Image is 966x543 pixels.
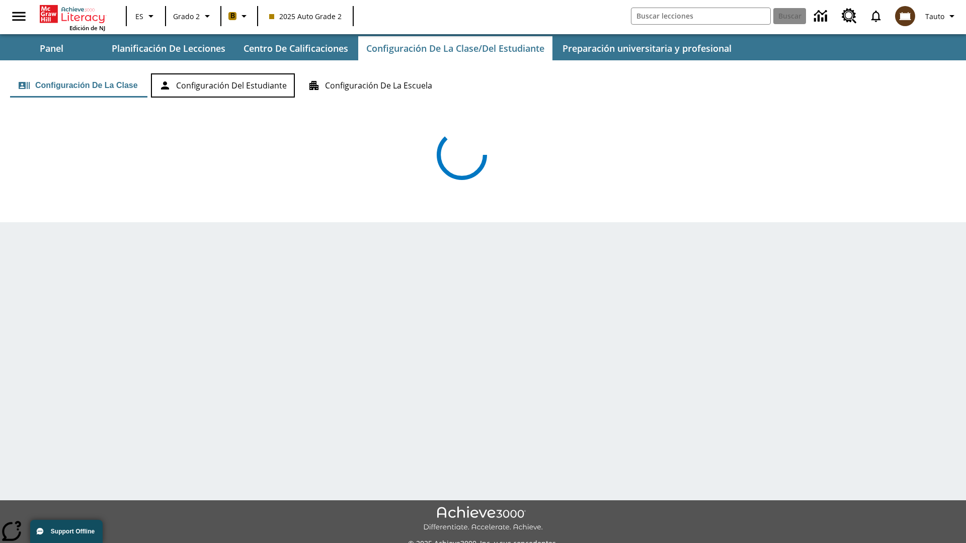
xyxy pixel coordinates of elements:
button: Support Offline [30,520,103,543]
button: Lenguaje: ES, Selecciona un idioma [130,7,162,25]
span: 2025 Auto Grade 2 [269,11,342,22]
button: Grado: Grado 2, Elige un grado [169,7,217,25]
button: Perfil/Configuración [921,7,962,25]
span: Edición de NJ [69,24,105,32]
button: Preparación universitaria y profesional [554,36,740,60]
button: Configuración de la escuela [300,73,440,98]
img: Achieve3000 Differentiate Accelerate Achieve [423,506,543,532]
button: Abrir el menú lateral [4,2,34,31]
a: Portada [40,4,105,24]
span: B [230,10,235,22]
button: Panel [1,36,102,60]
button: Planificación de lecciones [104,36,233,60]
span: ES [135,11,143,22]
button: Configuración del estudiante [151,73,295,98]
button: Centro de calificaciones [235,36,356,60]
span: Support Offline [51,528,95,535]
div: Configuración de la clase/del estudiante [10,73,956,98]
div: Portada [40,3,105,32]
input: Buscar campo [631,8,770,24]
button: Escoja un nuevo avatar [889,3,921,29]
span: Grado 2 [173,11,200,22]
img: avatar image [895,6,915,26]
button: Configuración de la clase [10,73,146,98]
a: Centro de recursos, Se abrirá en una pestaña nueva. [836,3,863,30]
button: Boost El color de la clase es anaranjado claro. Cambiar el color de la clase. [224,7,254,25]
a: Centro de información [808,3,836,30]
span: Tauto [925,11,944,22]
button: Configuración de la clase/del estudiante [358,36,552,60]
a: Notificaciones [863,3,889,29]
